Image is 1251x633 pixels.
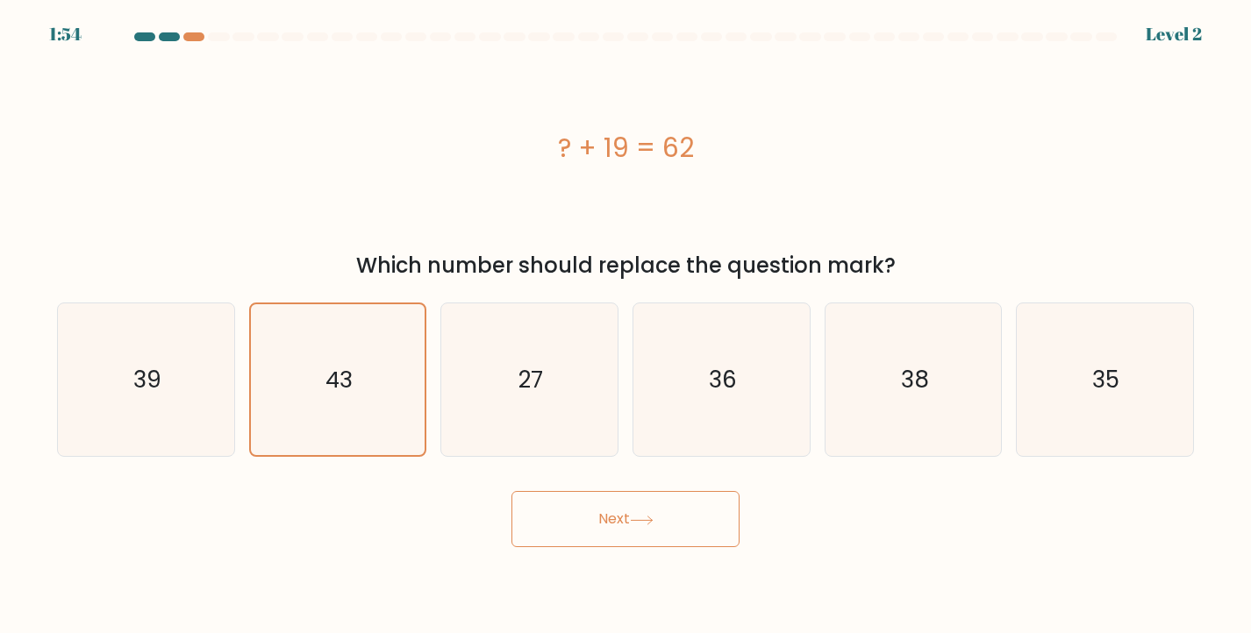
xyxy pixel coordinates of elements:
[901,364,929,395] text: 38
[511,491,740,547] button: Next
[68,250,1183,281] div: Which number should replace the question mark?
[1146,21,1202,47] div: Level 2
[1093,364,1120,395] text: 35
[709,364,737,395] text: 36
[49,21,82,47] div: 1:54
[518,364,543,395] text: 27
[133,364,161,395] text: 39
[57,128,1194,167] div: ? + 19 = 62
[325,364,353,395] text: 43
